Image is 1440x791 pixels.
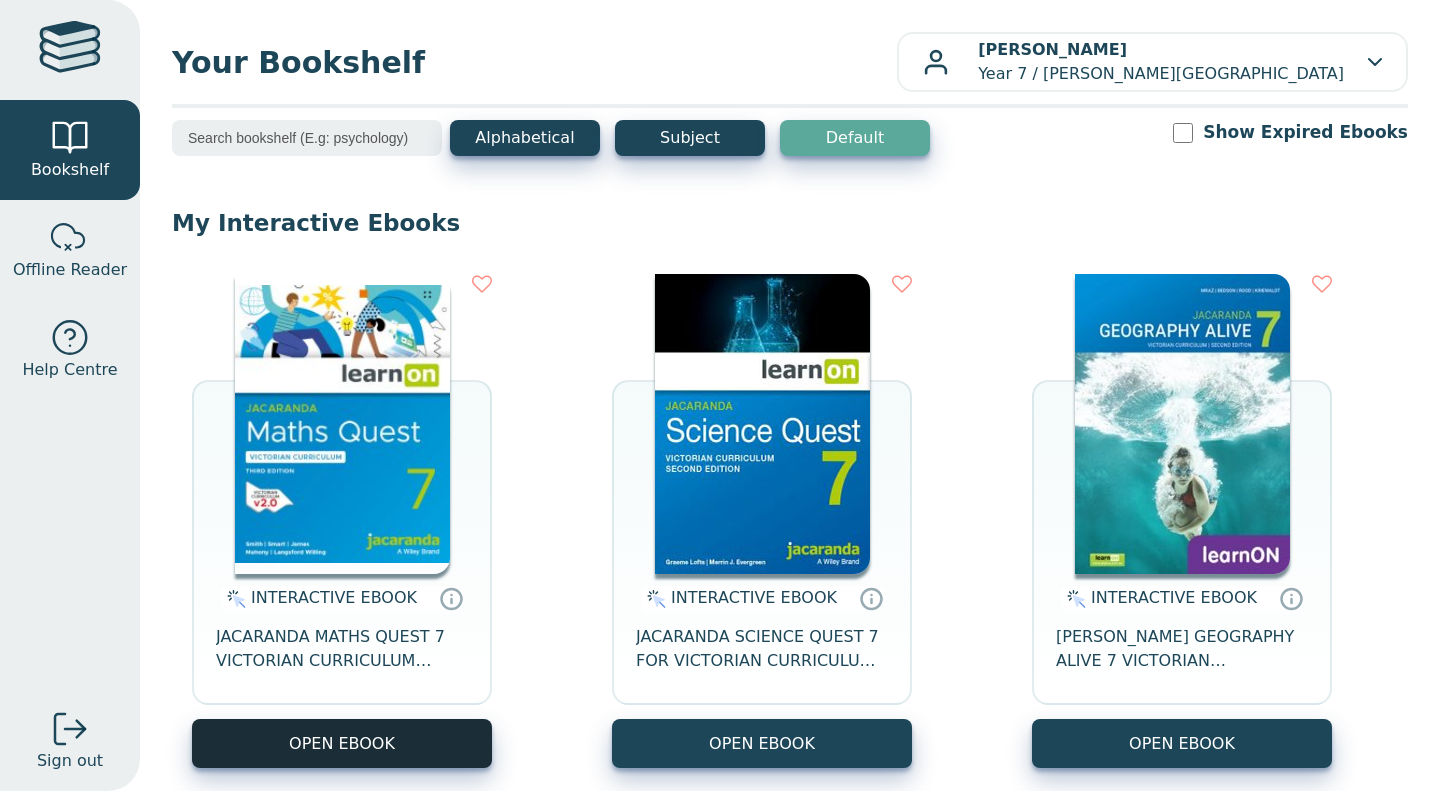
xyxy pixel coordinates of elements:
[235,274,450,574] img: b87b3e28-4171-4aeb-a345-7fa4fe4e6e25.jpg
[612,719,912,768] button: OPEN EBOOK
[1056,625,1308,673] span: [PERSON_NAME] GEOGRAPHY ALIVE 7 VICTORIAN CURRICULUM LEARNON EBOOK 2E
[1203,120,1408,145] label: Show Expired Ebooks
[221,587,246,611] img: interactive.svg
[780,120,930,156] button: Default
[655,274,870,574] img: 329c5ec2-5188-ea11-a992-0272d098c78b.jpg
[192,719,492,768] button: OPEN EBOOK
[13,258,127,282] span: Offline Reader
[172,120,442,156] input: Search bookshelf (E.g: psychology)
[1032,719,1332,768] button: OPEN EBOOK
[636,625,888,673] span: JACARANDA SCIENCE QUEST 7 FOR VICTORIAN CURRICULUM LEARNON 2E EBOOK
[978,38,1344,86] p: Year 7 / [PERSON_NAME][GEOGRAPHIC_DATA]
[1279,586,1303,610] a: Interactive eBooks are accessed online via the publisher’s portal. They contain interactive resou...
[897,32,1408,92] button: [PERSON_NAME]Year 7 / [PERSON_NAME][GEOGRAPHIC_DATA]
[22,358,117,382] span: Help Centre
[1075,274,1290,574] img: cc9fd0c4-7e91-e911-a97e-0272d098c78b.jpg
[1061,587,1086,611] img: interactive.svg
[859,586,883,610] a: Interactive eBooks are accessed online via the publisher’s portal. They contain interactive resou...
[172,208,1408,238] p: My Interactive Ebooks
[615,120,765,156] button: Subject
[439,586,463,610] a: Interactive eBooks are accessed online via the publisher’s portal. They contain interactive resou...
[172,40,897,85] span: Your Bookshelf
[641,587,666,611] img: interactive.svg
[978,40,1127,59] b: [PERSON_NAME]
[450,120,600,156] button: Alphabetical
[1091,588,1257,607] span: INTERACTIVE EBOOK
[37,749,103,773] span: Sign out
[31,158,109,182] span: Bookshelf
[251,588,417,607] span: INTERACTIVE EBOOK
[671,588,837,607] span: INTERACTIVE EBOOK
[216,625,468,673] span: JACARANDA MATHS QUEST 7 VICTORIAN CURRICULUM LEARNON EBOOK 3E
